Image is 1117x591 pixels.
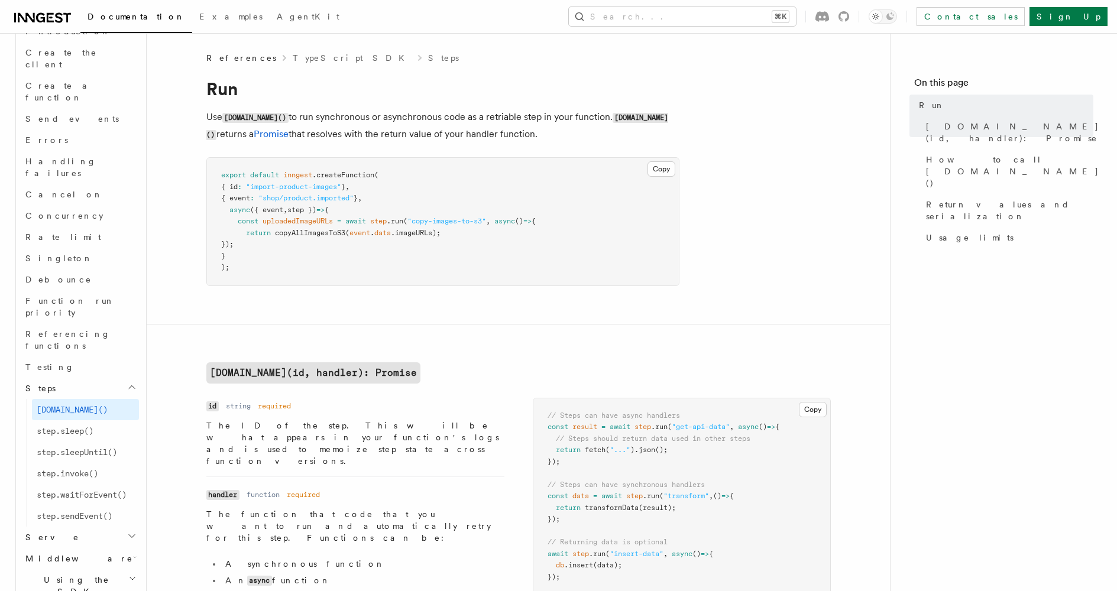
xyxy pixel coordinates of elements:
[246,229,271,237] span: return
[25,362,75,372] span: Testing
[258,194,354,202] span: "shop/product.imported"
[21,42,139,75] a: Create the client
[593,492,597,500] span: =
[21,531,79,543] span: Serve
[293,52,412,64] a: TypeScript SDK
[221,240,234,248] span: });
[250,171,279,179] span: default
[275,229,345,237] span: copyAllImagesToS3
[639,504,676,512] span: (result);
[247,490,280,499] dd: function
[921,149,1093,194] a: How to call [DOMAIN_NAME]()
[738,423,759,431] span: async
[32,399,139,420] a: [DOMAIN_NAME]()
[287,206,316,214] span: step })
[593,561,622,569] span: (data);
[548,423,568,431] span: const
[283,171,312,179] span: inngest
[37,426,93,436] span: step.sleep()
[21,290,139,323] a: Function run priority
[21,108,139,129] a: Send events
[709,550,713,558] span: {
[206,113,669,140] code: [DOMAIN_NAME]()
[374,229,391,237] span: data
[21,399,139,527] div: Steps
[799,402,827,417] button: Copy
[634,423,651,431] span: step
[572,492,589,500] span: data
[221,194,250,202] span: { event
[919,99,945,111] span: Run
[556,561,564,569] span: db
[247,576,272,586] code: async
[199,12,263,21] span: Examples
[387,217,403,225] span: .run
[222,113,289,123] code: [DOMAIN_NAME]()
[647,161,675,177] button: Copy
[270,4,347,32] a: AgentKit
[370,229,374,237] span: .
[206,362,420,384] a: [DOMAIN_NAME](id, handler): Promise
[25,48,97,69] span: Create the client
[349,229,370,237] span: event
[206,508,504,544] p: The function that code that you want to run and automatically retry for this step. Functions can be:
[88,12,185,21] span: Documentation
[672,550,692,558] span: async
[548,515,560,523] span: });
[556,504,581,512] span: return
[626,492,643,500] span: step
[25,114,119,124] span: Send events
[358,194,362,202] span: ,
[548,457,560,466] span: });
[222,558,504,570] li: A synchronous function
[926,121,1099,144] span: [DOMAIN_NAME](id, handler): Promise
[21,323,139,356] a: Referencing functions
[601,423,606,431] span: =
[730,492,734,500] span: {
[25,157,96,178] span: Handling failures
[572,423,597,431] span: result
[548,550,568,558] span: await
[585,504,639,512] span: transformData
[32,441,139,463] a: step.sleepUntil()
[221,171,246,179] span: export
[25,81,96,102] span: Create a function
[229,206,250,214] span: async
[25,254,93,263] span: Singleton
[21,151,139,184] a: Handling failures
[548,538,668,546] span: // Returning data is optional
[316,206,325,214] span: =>
[32,463,139,484] a: step.invoke()
[21,269,139,290] a: Debounce
[206,52,276,64] span: References
[21,553,133,564] span: Middleware
[32,505,139,527] a: step.sendEvent()
[668,423,672,431] span: (
[759,423,767,431] span: ()
[548,411,680,420] span: // Steps can have async handlers
[37,490,127,499] span: step.waitForEvent()
[494,217,515,225] span: async
[403,217,407,225] span: (
[672,423,730,431] span: "get-api-data"
[713,492,721,500] span: ()
[21,527,139,548] button: Serve
[663,492,709,500] span: "transform"
[287,490,320,499] dd: required
[914,95,1093,116] a: Run
[21,382,56,394] span: Steps
[21,378,139,399] button: Steps
[548,492,568,500] span: const
[37,405,108,414] span: [DOMAIN_NAME]()
[610,550,663,558] span: "insert-data"
[21,248,139,269] a: Singleton
[25,190,103,199] span: Cancel on
[532,217,536,225] span: {
[548,480,705,489] span: // Steps can have synchronous handlers
[709,492,713,500] span: ,
[1029,7,1108,26] a: Sign Up
[610,423,630,431] span: await
[772,11,789,22] kbd: ⌘K
[569,7,796,26] button: Search...⌘K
